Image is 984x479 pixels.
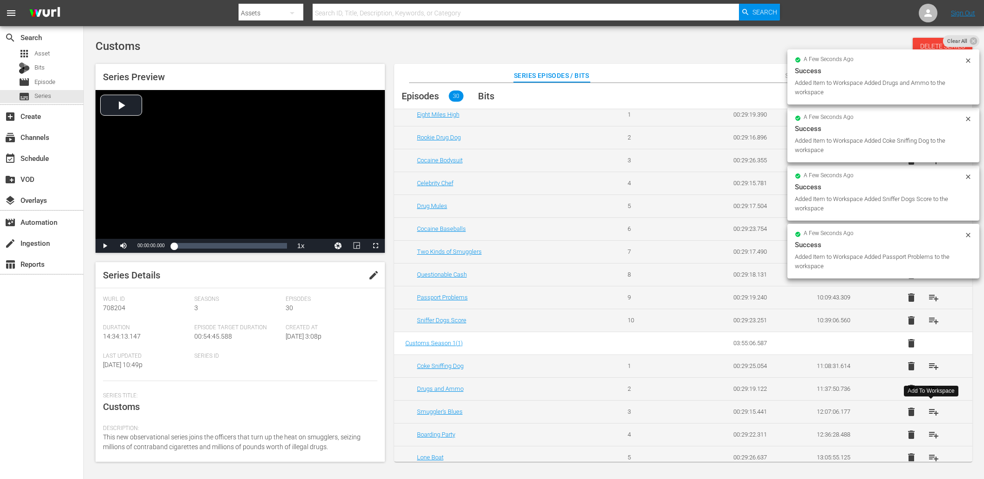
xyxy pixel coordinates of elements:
a: Customs Season 1(1) [405,340,463,347]
button: Fullscreen [366,239,385,253]
span: Duration [103,324,190,332]
span: 30 [286,304,293,312]
button: Play [96,239,114,253]
a: Lone Boat [417,454,444,461]
span: Series Details [103,270,160,281]
span: edit [368,270,379,281]
a: Passport Problems [417,294,468,301]
button: delete [900,446,922,469]
span: Asset [19,48,30,59]
div: Success [795,181,972,193]
div: Added Item to Workspace Added Passport Problems to the workspace [795,252,962,271]
span: 30 [449,90,464,102]
td: 00:29:25.054 [722,354,806,377]
td: 3 [616,149,700,172]
span: Episode Target Duration [194,324,281,332]
span: Bits [34,63,45,72]
td: 13:05:55.125 [806,446,889,469]
td: 8 [616,263,700,286]
a: Sniffer Dogs Score [417,317,466,324]
td: 00:29:23.754 [722,217,806,240]
span: delete [906,429,917,440]
td: 00:29:19.390 [722,103,806,126]
td: 00:29:26.637 [722,446,806,469]
div: Success [795,65,972,76]
button: Mute [114,239,133,253]
span: Reports [5,259,16,270]
span: Series Episodes / Bits [514,70,589,82]
span: Episode [34,77,55,87]
a: Questionable Cash [417,271,467,278]
a: Rookie Drug Dog [417,134,461,141]
span: playlist_add [928,429,939,440]
button: playlist_add [922,446,945,469]
td: 5 [616,194,700,217]
button: edit [362,264,385,286]
span: Channels [5,132,16,143]
span: Search [752,4,777,21]
span: Customs [96,40,140,53]
button: delete [900,423,922,446]
button: Playback Rate [292,239,310,253]
span: playlist_add [928,292,939,303]
td: 00:29:19.240 [722,286,806,309]
button: playlist_add [922,423,945,446]
a: Drugs and Ammo [417,385,464,392]
span: Series ID [194,353,281,360]
td: 00:29:16.896 [722,126,806,149]
button: delete [900,332,922,354]
span: 00:00:00.000 [137,243,164,248]
span: a few seconds ago [804,230,854,237]
span: 00:54:45.588 [194,333,232,340]
div: Bits [19,62,30,74]
span: Schedule [5,153,16,164]
span: Series Scheduling [783,70,853,82]
td: 03:55:06.587 [722,332,806,354]
span: Create [5,111,16,122]
td: 00:29:17.504 [722,194,806,217]
span: delete [906,292,917,303]
span: Clear All [943,35,972,47]
span: Series Preview [103,71,165,83]
div: Added Item to Workspace Added Sniffer Dogs Score to the workspace [795,194,962,213]
span: delete [906,452,917,463]
span: a few seconds ago [804,56,854,63]
span: a few seconds ago [804,114,854,121]
div: Video Player [96,90,385,253]
td: 11:08:31.614 [806,354,889,377]
button: delete [900,401,922,423]
span: playlist_add [928,406,939,417]
span: Bits [478,90,494,102]
td: 00:29:19.122 [722,377,806,400]
div: Success [795,123,972,134]
span: a few seconds ago [804,172,854,180]
span: Overlays [5,195,16,206]
td: 00:29:17.490 [722,240,806,263]
button: playlist_add [922,286,945,309]
a: Cocaine Baseballs [417,225,466,232]
button: playlist_add [922,378,945,400]
span: delete [906,338,917,349]
span: playlist_add [928,361,939,372]
span: playlist_add [928,315,939,326]
button: delete [900,355,922,377]
td: 00:29:15.441 [722,400,806,423]
span: Created At [286,324,372,332]
td: 12:36:28.488 [806,423,889,446]
span: delete [906,315,917,326]
div: Added Item to Workspace Added Coke Sniffing Dog to the workspace [795,136,962,155]
td: 6 [616,217,700,240]
a: Sign Out [951,9,975,17]
button: Picture-in-Picture [348,239,366,253]
span: [DATE] 10:49p [103,361,143,368]
span: VOD [5,174,16,185]
span: Seasons [194,296,281,303]
span: Asset [34,49,50,58]
img: ans4CAIJ8jUAAAAAAAAAAAAAAAAAAAAAAAAgQb4GAAAAAAAAAAAAAAAAAAAAAAAAJMjXAAAAAAAAAAAAAAAAAAAAAAAAgAT5G... [22,2,67,24]
span: 708204 [103,304,125,312]
span: Customs Season 1 ( 1 ) [405,340,463,347]
span: Episode [19,76,30,88]
div: Add To Workspace [908,387,954,395]
button: playlist_add [922,309,945,332]
a: Celebrity Chef [417,180,453,187]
